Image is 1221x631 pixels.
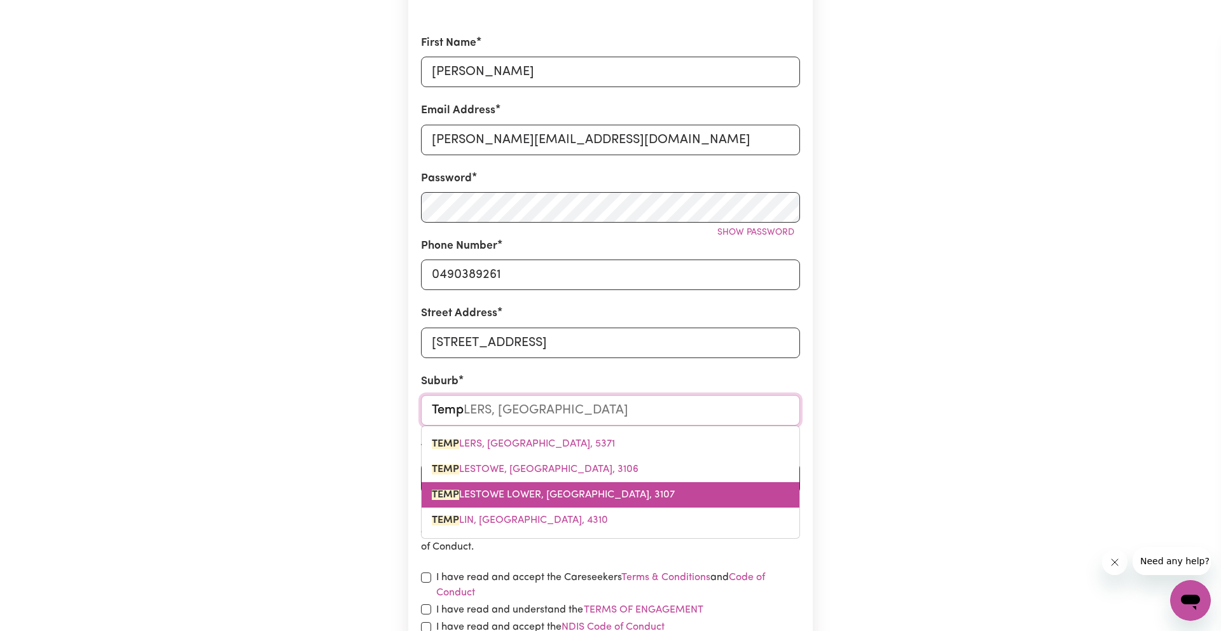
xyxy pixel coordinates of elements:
[421,328,800,358] input: e.g. 221B Victoria St
[421,57,800,87] input: e.g. Daniela
[621,572,710,583] a: Terms & Conditions
[422,508,799,533] a: TEMPLIN, Queensland, 4310
[583,602,704,618] button: I have read and understand the
[432,490,459,500] mark: TEMP
[421,125,800,155] input: e.g. daniela.d88@gmail.com
[432,515,459,525] mark: TEMP
[432,490,675,500] span: LESTOWE LOWER, [GEOGRAPHIC_DATA], 3107
[432,464,459,475] mark: TEMP
[421,395,800,426] input: e.g. North Bondi, New South Wales
[422,431,799,457] a: TEMPLERS, South Australia, 5371
[712,223,800,242] button: Show password
[421,170,472,187] label: Password
[432,439,615,449] span: LERS, [GEOGRAPHIC_DATA], 5371
[422,482,799,508] a: TEMPLESTOWE LOWER, Victoria, 3107
[421,426,800,539] div: menu-options
[1170,580,1211,621] iframe: Button to launch messaging window
[436,572,765,598] a: Code of Conduct
[421,373,459,390] label: Suburb
[432,515,608,525] span: LIN, [GEOGRAPHIC_DATA], 4310
[436,570,800,600] label: I have read and accept the Careseekers and
[717,228,794,237] span: Show password
[1133,547,1211,575] iframe: Message from company
[421,260,800,290] input: e.g. 0412 345 678
[421,35,476,52] label: First Name
[432,464,638,475] span: LESTOWE, [GEOGRAPHIC_DATA], 3106
[1102,550,1128,575] iframe: Close message
[432,439,459,449] mark: TEMP
[436,602,704,618] label: I have read and understand the
[421,238,497,254] label: Phone Number
[421,305,497,322] label: Street Address
[422,457,799,482] a: TEMPLESTOWE, Victoria, 3106
[421,102,495,119] label: Email Address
